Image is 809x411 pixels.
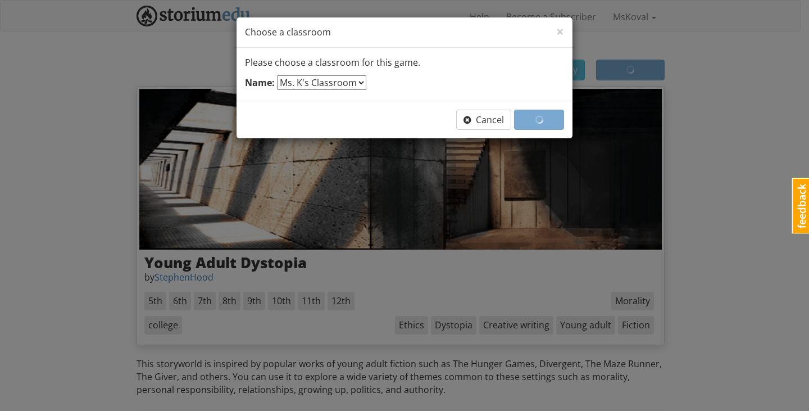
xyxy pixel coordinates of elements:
button: Cancel [456,110,511,130]
span: × [556,22,564,40]
p: Please choose a classroom for this game. [245,56,564,69]
span: Cancel [463,114,504,126]
div: Choose a classroom [237,17,572,48]
label: Name: [245,76,275,89]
